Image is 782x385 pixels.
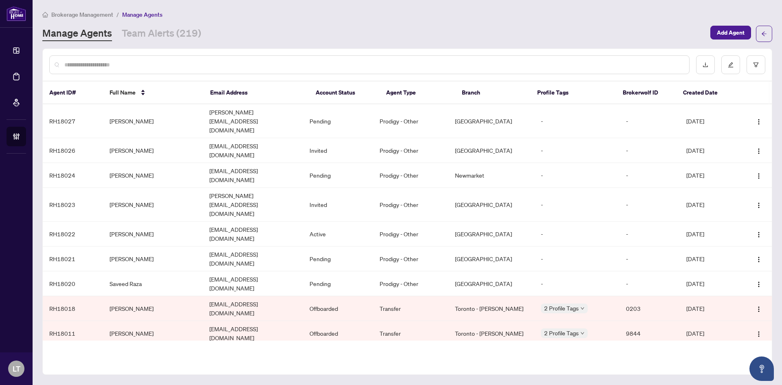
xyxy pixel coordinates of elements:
td: - [619,271,680,296]
td: [PERSON_NAME] [103,104,203,138]
th: Email Address [204,81,309,104]
td: [EMAIL_ADDRESS][DOMAIN_NAME] [203,138,303,163]
td: [EMAIL_ADDRESS][DOMAIN_NAME] [203,296,303,321]
td: - [534,246,619,271]
td: RH18023 [43,188,103,222]
td: [PERSON_NAME] [103,321,203,346]
img: Logo [756,331,762,337]
a: Manage Agents [42,26,112,41]
td: - [534,163,619,188]
td: Active [303,222,373,246]
th: Account Status [309,81,380,104]
button: edit [721,55,740,74]
span: arrow-left [761,31,767,37]
td: [DATE] [680,222,740,246]
td: Toronto - [PERSON_NAME] [448,296,534,321]
button: Add Agent [710,26,751,40]
td: RH18027 [43,104,103,138]
td: Transfer [373,321,448,346]
button: Logo [752,198,765,211]
button: Logo [752,252,765,265]
td: - [619,222,680,246]
td: [GEOGRAPHIC_DATA] [448,246,534,271]
td: [DATE] [680,104,740,138]
span: down [580,306,584,310]
td: Prodigy - Other [373,104,448,138]
td: - [534,104,619,138]
button: Logo [752,114,765,128]
img: Logo [756,148,762,154]
img: Logo [756,231,762,238]
th: Full Name [103,81,204,104]
td: [GEOGRAPHIC_DATA] [448,188,534,222]
td: - [619,138,680,163]
img: Logo [756,119,762,125]
span: 2 Profile Tags [544,328,579,338]
td: 0203 [619,296,680,321]
span: Add Agent [717,26,745,39]
td: RH18026 [43,138,103,163]
td: Saveed Raza [103,271,203,296]
td: [DATE] [680,321,740,346]
td: [DATE] [680,163,740,188]
td: [DATE] [680,296,740,321]
td: RH18021 [43,246,103,271]
button: Logo [752,169,765,182]
td: Pending [303,246,373,271]
td: [PERSON_NAME] [103,188,203,222]
th: Brokerwolf ID [616,81,677,104]
td: Prodigy - Other [373,222,448,246]
img: Logo [756,202,762,209]
td: RH18024 [43,163,103,188]
th: Created Date [677,81,737,104]
td: Invited [303,188,373,222]
td: [DATE] [680,246,740,271]
button: Logo [752,227,765,240]
span: filter [753,62,759,68]
span: LT [13,363,20,374]
td: [PERSON_NAME] [103,296,203,321]
span: home [42,12,48,18]
td: [EMAIL_ADDRESS][DOMAIN_NAME] [203,222,303,246]
td: [DATE] [680,271,740,296]
td: RH18018 [43,296,103,321]
button: Logo [752,144,765,157]
td: - [534,188,619,222]
td: RH18022 [43,222,103,246]
span: Manage Agents [122,11,163,18]
td: Offboarded [303,321,373,346]
td: [DATE] [680,188,740,222]
td: [EMAIL_ADDRESS][DOMAIN_NAME] [203,246,303,271]
td: - [619,163,680,188]
td: [GEOGRAPHIC_DATA] [448,222,534,246]
td: [PERSON_NAME] [103,138,203,163]
td: [EMAIL_ADDRESS][DOMAIN_NAME] [203,271,303,296]
td: [EMAIL_ADDRESS][DOMAIN_NAME] [203,163,303,188]
span: edit [728,62,734,68]
td: Pending [303,271,373,296]
td: Prodigy - Other [373,138,448,163]
th: Profile Tags [531,81,616,104]
td: [DATE] [680,138,740,163]
img: Logo [756,281,762,288]
img: logo [7,6,26,21]
th: Branch [455,81,531,104]
th: Agent ID# [43,81,103,104]
td: Newmarket [448,163,534,188]
a: Team Alerts (219) [122,26,201,41]
button: Open asap [749,356,774,381]
td: - [534,138,619,163]
td: [EMAIL_ADDRESS][DOMAIN_NAME] [203,321,303,346]
td: Prodigy - Other [373,188,448,222]
span: down [580,331,584,335]
img: Logo [756,306,762,312]
td: [GEOGRAPHIC_DATA] [448,271,534,296]
button: filter [747,55,765,74]
td: Transfer [373,296,448,321]
td: Pending [303,163,373,188]
td: - [619,188,680,222]
td: RH18020 [43,271,103,296]
td: - [619,104,680,138]
td: RH18011 [43,321,103,346]
td: - [534,271,619,296]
